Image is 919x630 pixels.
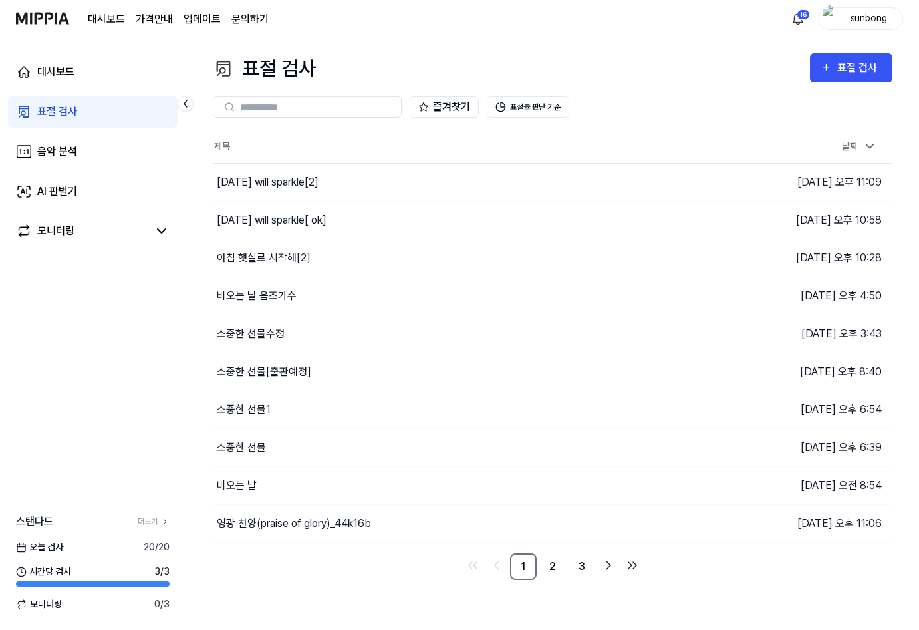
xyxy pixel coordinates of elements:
[217,212,327,228] div: [DATE] will sparkle[ ok]
[462,555,483,576] a: Go to first page
[723,466,893,504] td: [DATE] 오전 8:54
[217,288,297,304] div: 비오는 날 음조가수
[213,553,892,580] nav: pagination
[787,8,809,29] button: 알림16
[723,277,893,315] td: [DATE] 오후 4:50
[8,176,178,208] a: AI 판별기
[37,184,77,200] div: AI 판별기
[598,555,619,576] a: Go to next page
[136,11,173,27] button: 가격안내
[723,428,893,466] td: [DATE] 오후 6:39
[16,597,62,611] span: 모니터링
[154,565,170,579] span: 3 / 3
[184,11,221,27] a: 업데이트
[217,364,311,380] div: 소중한 선물[출판예정]
[217,326,285,342] div: 소중한 선물수정
[487,96,569,118] button: 표절률 판단 기준
[37,223,74,239] div: 모니터링
[37,104,77,120] div: 표절 검사
[231,11,269,27] a: 문의하기
[37,144,77,160] div: 음악 분석
[539,553,566,580] a: 2
[486,555,507,576] a: Go to previous page
[8,136,178,168] a: 음악 분석
[810,53,892,82] button: 표절 검사
[843,11,894,25] div: sunbong
[723,239,893,277] td: [DATE] 오후 10:28
[8,96,178,128] a: 표절 검사
[723,201,893,239] td: [DATE] 오후 10:58
[723,163,893,201] td: [DATE] 오후 11:09
[213,131,723,163] th: 제목
[144,540,170,554] span: 20 / 20
[410,96,479,118] button: 즐겨찾기
[217,516,371,532] div: 영광 찬양(praise of glory)_44k16b
[154,597,170,611] span: 0 / 3
[213,53,316,83] div: 표절 검사
[837,59,882,77] div: 표절 검사
[797,9,810,20] div: 16
[37,64,74,80] div: 대시보드
[723,504,893,542] td: [DATE] 오후 11:06
[217,440,266,456] div: 소중한 선물
[8,56,178,88] a: 대시보드
[16,540,63,554] span: 오늘 검사
[569,553,595,580] a: 3
[723,391,893,428] td: [DATE] 오후 6:54
[837,136,882,158] div: 날짜
[217,478,257,494] div: 비오는 날
[818,7,903,30] button: profilesunbong
[138,516,170,528] a: 더보기
[790,11,806,27] img: 알림
[723,315,893,353] td: [DATE] 오후 3:43
[723,353,893,391] td: [DATE] 오후 8:40
[217,250,311,266] div: 아침 햇살로 시작해[2]
[622,555,643,576] a: Go to last page
[217,402,271,418] div: 소중한 선물1
[16,514,53,530] span: 스탠다드
[823,5,839,32] img: profile
[217,174,319,190] div: [DATE] will sparkle[2]
[16,223,148,239] a: 모니터링
[16,565,71,579] span: 시간당 검사
[510,553,537,580] a: 1
[88,11,125,27] a: 대시보드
